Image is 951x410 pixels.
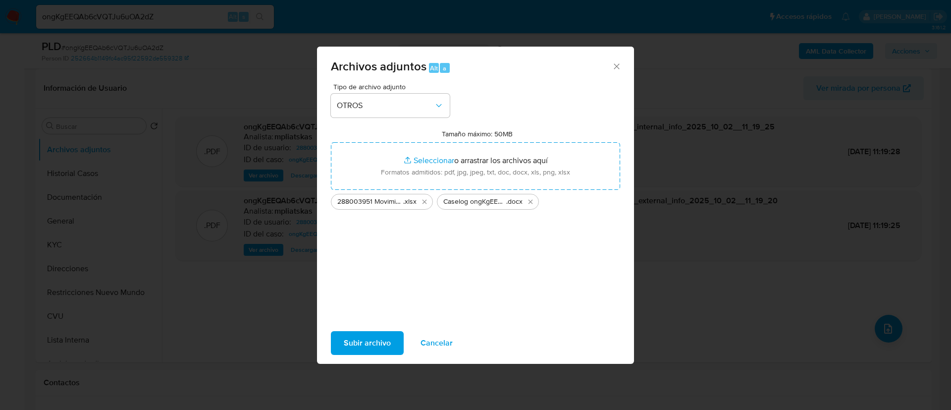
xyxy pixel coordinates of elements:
ul: Archivos seleccionados [331,190,620,210]
span: .xlsx [403,197,417,207]
span: Tipo de archivo adjunto [333,83,452,90]
span: Cancelar [421,332,453,354]
span: Alt [430,63,438,73]
span: Archivos adjuntos [331,58,426,75]
label: Tamaño máximo: 50MB [442,129,513,138]
button: OTROS [331,94,450,117]
span: a [443,63,446,73]
span: OTROS [337,101,434,111]
button: Eliminar Caselog ongKgEEQAb6cVQTJu6uOA2dZ_2025_09_17_10_36_21.docx [525,196,536,208]
button: Subir archivo [331,331,404,355]
button: Cancelar [408,331,466,355]
span: .docx [506,197,523,207]
span: 288003951 Movimientos [337,197,403,207]
button: Cerrar [612,61,621,70]
span: Caselog ongKgEEQAb6cVQTJu6uOA2dZ_2025_09_17_10_36_21 [443,197,506,207]
span: Subir archivo [344,332,391,354]
button: Eliminar 288003951 Movimientos.xlsx [419,196,430,208]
